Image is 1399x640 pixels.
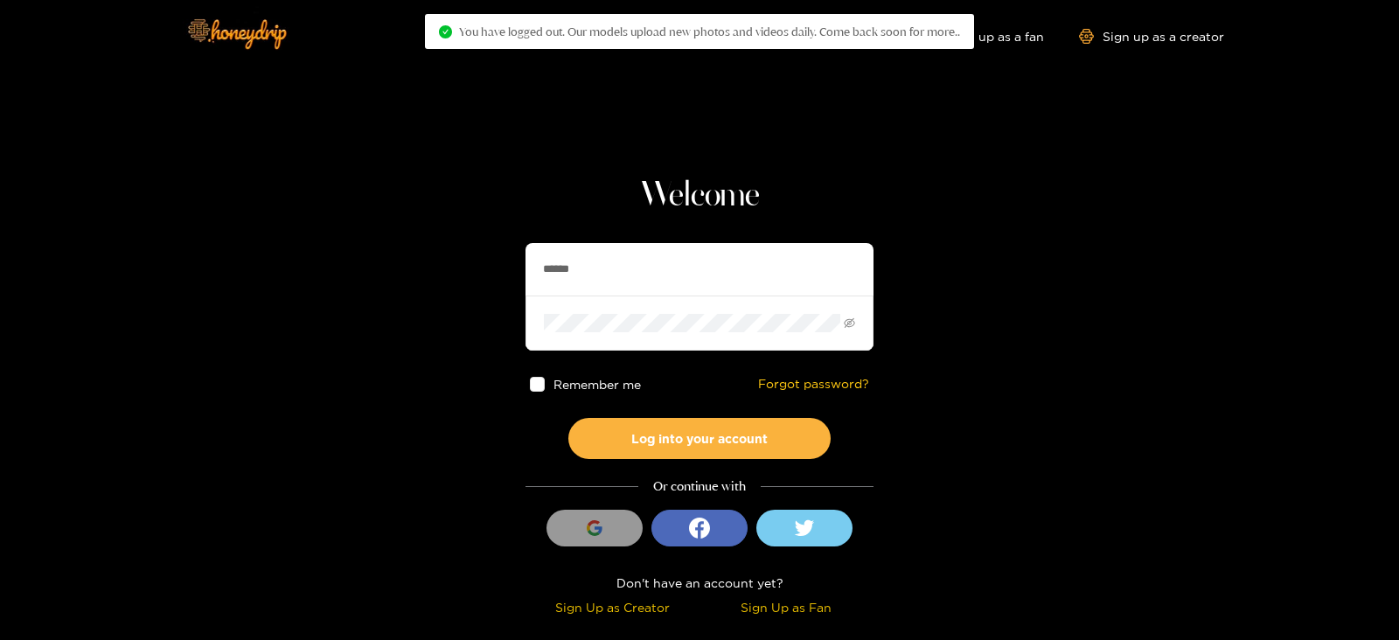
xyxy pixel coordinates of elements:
a: Sign up as a creator [1079,29,1224,44]
span: Remember me [553,378,641,391]
div: Sign Up as Creator [530,597,695,617]
div: Don't have an account yet? [525,573,874,593]
a: Forgot password? [758,377,869,392]
span: check-circle [439,25,452,38]
a: Sign up as a fan [924,29,1044,44]
div: Or continue with [525,477,874,497]
div: Sign Up as Fan [704,597,869,617]
h1: Welcome [525,175,874,217]
span: eye-invisible [844,317,855,329]
button: Log into your account [568,418,831,459]
span: You have logged out. Our models upload new photos and videos daily. Come back soon for more.. [459,24,960,38]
